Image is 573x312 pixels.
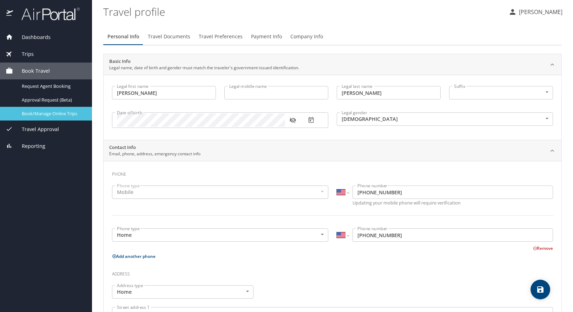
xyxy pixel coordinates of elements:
[109,151,200,157] p: Email, phone, address, emergency contact info
[22,83,84,90] span: Request Agent Booking
[112,228,328,242] div: Home
[533,245,553,251] button: Remove
[199,32,243,41] span: Travel Preferences
[112,266,553,278] h3: Address
[13,125,59,133] span: Travel Approval
[531,280,550,299] button: save
[148,32,190,41] span: Travel Documents
[109,144,200,151] h2: Contact Info
[6,7,14,21] img: icon-airportal.png
[104,54,561,75] div: Basic InfoLegal name, date of birth and gender must match the traveler's government-issued identi...
[109,58,299,65] h2: Basic Info
[22,97,84,103] span: Approval Request (Beta)
[112,186,328,199] div: Mobile
[103,1,503,22] h1: Travel profile
[13,67,50,75] span: Book Travel
[103,28,562,45] div: Profile
[14,7,80,21] img: airportal-logo.png
[449,86,553,99] div: ​
[353,201,553,205] p: Updating your mobile phone will require verification
[290,32,323,41] span: Company Info
[251,32,282,41] span: Payment Info
[104,140,561,161] div: Contact InfoEmail, phone, address, emergency contact info
[13,33,51,41] span: Dashboards
[13,142,45,150] span: Reporting
[337,112,553,126] div: [DEMOGRAPHIC_DATA]
[112,285,253,299] div: Home
[112,167,553,178] h3: Phone
[22,110,84,117] span: Book/Manage Online Trips
[107,32,139,41] span: Personal Info
[517,8,562,16] p: [PERSON_NAME]
[104,75,561,140] div: Basic InfoLegal name, date of birth and gender must match the traveler's government-issued identi...
[109,65,299,71] p: Legal name, date of birth and gender must match the traveler's government-issued identification.
[13,50,34,58] span: Trips
[112,253,156,259] button: Add another phone
[506,6,565,18] button: [PERSON_NAME]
